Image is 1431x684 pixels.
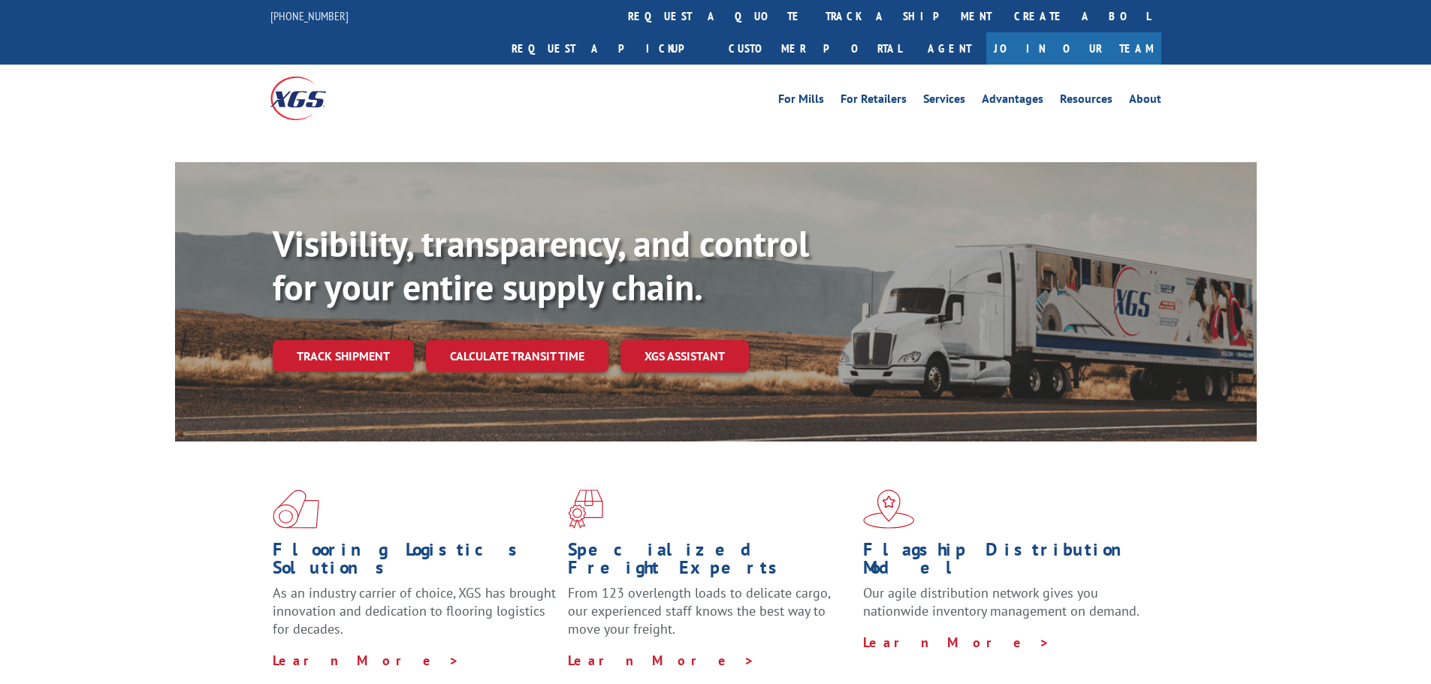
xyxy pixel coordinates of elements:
[568,490,603,529] img: xgs-icon-focused-on-flooring-red
[717,32,913,65] a: Customer Portal
[620,340,749,372] a: XGS ASSISTANT
[568,652,755,669] a: Learn More >
[913,32,986,65] a: Agent
[923,93,965,110] a: Services
[986,32,1161,65] a: Join Our Team
[863,541,1147,584] h1: Flagship Distribution Model
[1129,93,1161,110] a: About
[273,652,460,669] a: Learn More >
[863,634,1050,651] a: Learn More >
[273,220,809,310] b: Visibility, transparency, and control for your entire supply chain.
[273,340,414,372] a: Track shipment
[1060,93,1112,110] a: Resources
[982,93,1043,110] a: Advantages
[273,541,557,584] h1: Flooring Logistics Solutions
[273,490,319,529] img: xgs-icon-total-supply-chain-intelligence-red
[270,8,349,23] a: [PHONE_NUMBER]
[863,584,1140,619] span: Our agile distribution network gives you nationwide inventory management on demand.
[841,93,907,110] a: For Retailers
[273,584,556,637] span: As an industry carrier of choice, XGS has brought innovation and dedication to flooring logistics...
[568,541,852,584] h1: Specialized Freight Experts
[426,340,608,372] a: Calculate transit time
[568,584,852,651] p: From 123 overlength loads to delicate cargo, our experienced staff knows the best way to move you...
[500,32,717,65] a: Request a pickup
[863,490,915,529] img: xgs-icon-flagship-distribution-model-red
[778,93,824,110] a: For Mills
